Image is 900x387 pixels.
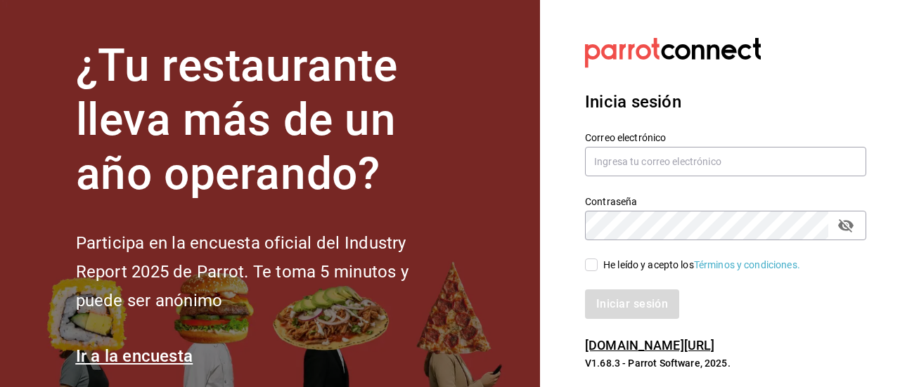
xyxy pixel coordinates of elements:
[585,133,866,143] label: Correo electrónico
[834,214,858,237] button: passwordField
[76,346,193,366] a: Ir a la encuesta
[585,147,866,176] input: Ingresa tu correo electrónico
[76,39,456,201] h1: ¿Tu restaurante lleva más de un año operando?
[585,356,866,370] p: V1.68.3 - Parrot Software, 2025.
[694,259,800,270] a: Términos y condiciones.
[585,338,714,353] a: [DOMAIN_NAME][URL]
[585,89,866,114] h3: Inicia sesión
[76,229,456,315] h2: Participa en la encuesta oficial del Industry Report 2025 de Parrot. Te toma 5 minutos y puede se...
[603,258,800,273] div: He leído y acepto los
[585,197,866,206] label: Contraseña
